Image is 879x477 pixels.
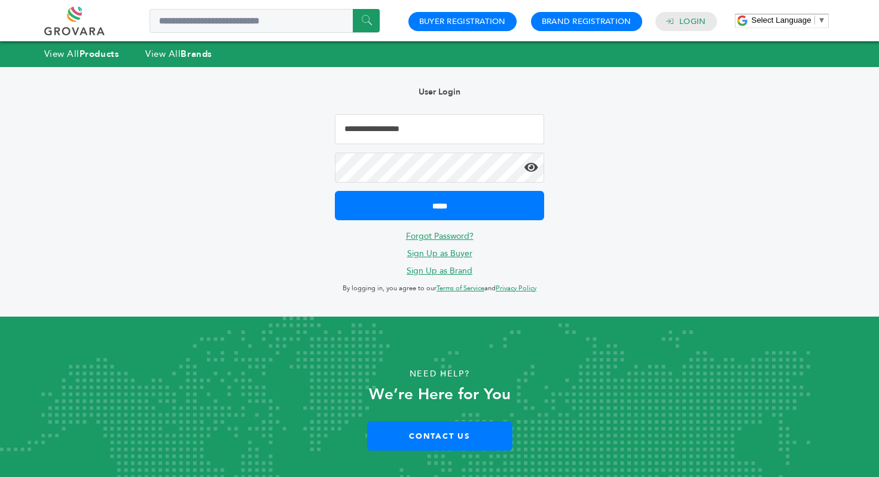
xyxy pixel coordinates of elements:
a: Buyer Registration [419,16,506,27]
a: View AllProducts [44,48,120,60]
a: Terms of Service [437,284,484,293]
a: View AllBrands [145,48,212,60]
a: Brand Registration [542,16,631,27]
input: Email Address [335,114,544,144]
a: Forgot Password? [406,230,474,242]
b: User Login [419,86,460,98]
strong: Products [80,48,119,60]
a: Contact Us [367,421,512,451]
a: Select Language​ [752,16,826,25]
a: Privacy Policy [496,284,536,293]
strong: We’re Here for You [369,384,511,405]
a: Sign Up as Brand [407,265,472,277]
a: Sign Up as Buyer [407,248,472,259]
span: ​ [814,16,815,25]
input: Search a product or brand... [149,9,380,33]
strong: Brands [181,48,212,60]
span: ▼ [818,16,826,25]
span: Select Language [752,16,811,25]
p: By logging in, you agree to our and [335,281,544,296]
input: Password [335,153,544,183]
a: Login [679,16,706,27]
p: Need Help? [44,365,835,383]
